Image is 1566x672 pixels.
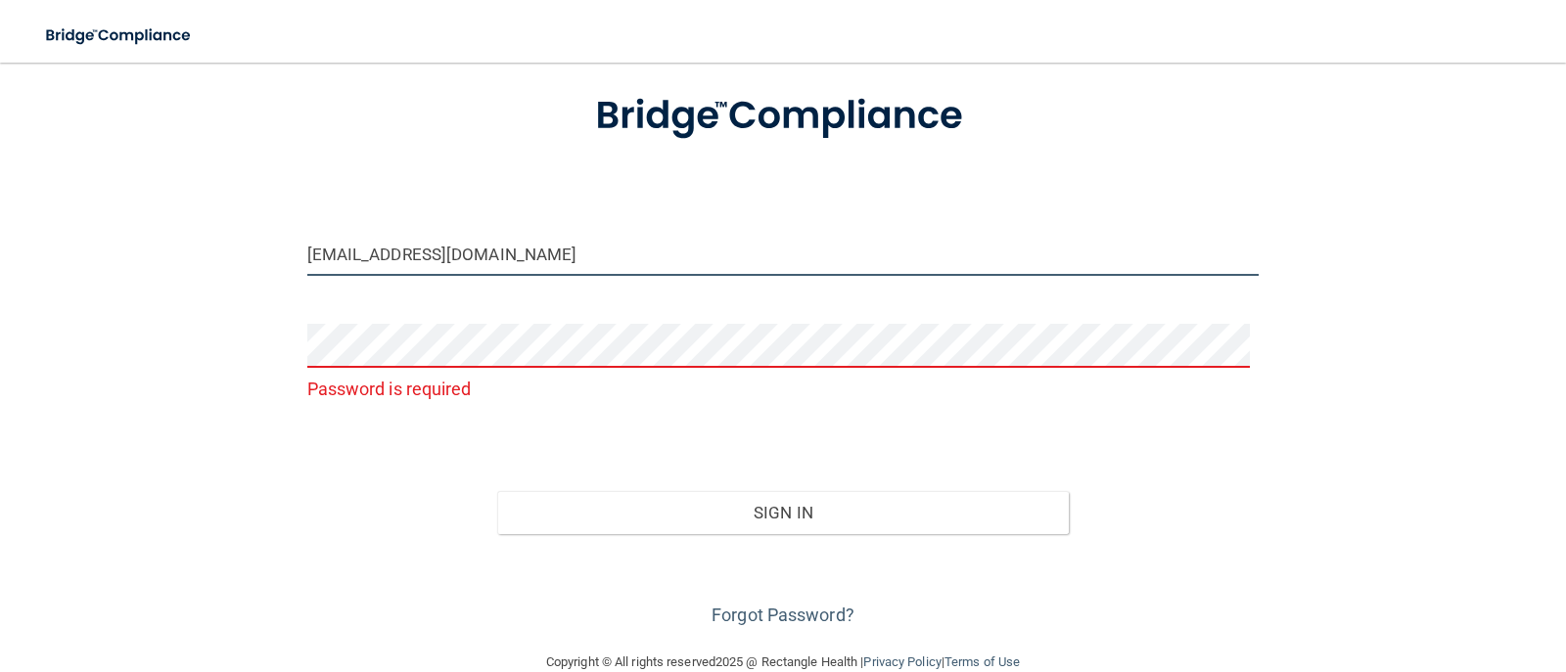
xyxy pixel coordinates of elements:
[307,373,1260,405] p: Password is required
[555,66,1011,167] img: bridge_compliance_login_screen.278c3ca4.svg
[944,654,1020,669] a: Terms of Use
[712,605,854,625] a: Forgot Password?
[497,491,1069,534] button: Sign In
[307,232,1260,276] input: Email
[863,654,941,669] a: Privacy Policy
[29,16,209,56] img: bridge_compliance_login_screen.278c3ca4.svg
